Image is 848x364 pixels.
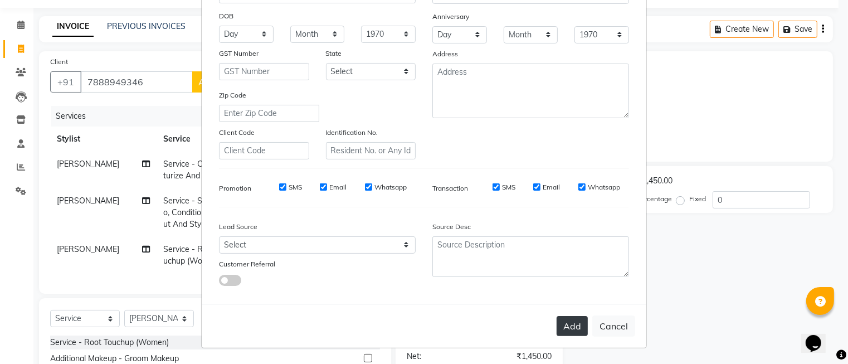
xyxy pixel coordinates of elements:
[219,259,275,269] label: Customer Referral
[374,182,407,192] label: Whatsapp
[502,182,515,192] label: SMS
[329,182,347,192] label: Email
[219,63,309,80] input: GST Number
[219,183,251,193] label: Promotion
[432,183,468,193] label: Transaction
[432,12,469,22] label: Anniversary
[219,105,319,122] input: Enter Zip Code
[557,316,588,336] button: Add
[219,222,257,232] label: Lead Source
[326,128,378,138] label: Identification No.
[219,128,255,138] label: Client Code
[432,222,471,232] label: Source Desc
[432,49,458,59] label: Address
[801,319,837,353] iframe: chat widget
[289,182,302,192] label: SMS
[219,11,233,21] label: DOB
[592,316,635,337] button: Cancel
[326,48,342,59] label: State
[588,182,620,192] label: Whatsapp
[219,48,259,59] label: GST Number
[219,90,246,100] label: Zip Code
[326,142,416,159] input: Resident No. or Any Id
[543,182,560,192] label: Email
[219,142,309,159] input: Client Code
